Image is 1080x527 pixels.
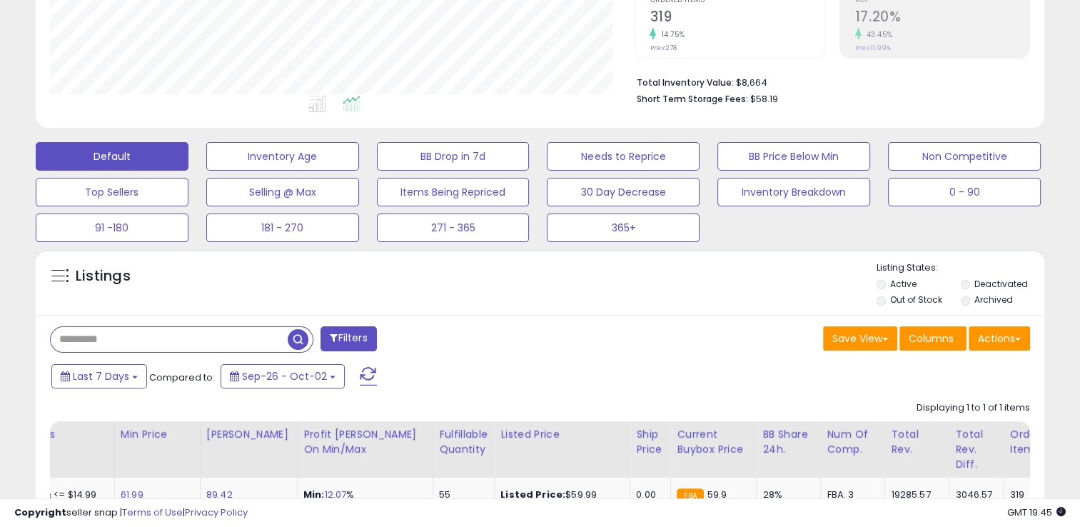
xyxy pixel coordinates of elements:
[917,401,1030,415] div: Displaying 1 to 1 of 1 items
[717,178,870,206] button: Inventory Breakdown
[377,214,530,242] button: 271 - 365
[899,326,967,351] button: Columns
[974,278,1028,290] label: Deactivated
[636,93,747,105] b: Short Term Storage Fees:
[656,29,685,40] small: 14.75%
[439,427,488,457] div: Fulfillable Quantity
[321,326,376,351] button: Filters
[636,76,733,89] b: Total Inventory Value:
[206,142,359,171] button: Inventory Age
[206,427,291,442] div: [PERSON_NAME]
[122,506,183,519] a: Terms of Use
[888,178,1041,206] button: 0 - 90
[891,427,943,457] div: Total Rev.
[500,427,624,442] div: Listed Price
[717,142,870,171] button: BB Price Below Min
[121,427,194,442] div: Min Price
[14,506,248,520] div: seller snap | |
[855,44,891,52] small: Prev: 11.99%
[636,427,665,457] div: Ship Price
[76,266,131,286] h5: Listings
[547,178,700,206] button: 30 Day Decrease
[636,73,1019,90] li: $8,664
[377,178,530,206] button: Items Being Repriced
[221,364,345,388] button: Sep-26 - Oct-02
[297,421,433,478] th: The percentage added to the cost of goods (COGS) that forms the calculator for Min & Max prices.
[827,427,879,457] div: Num of Comp.
[974,293,1013,306] label: Archived
[206,178,359,206] button: Selling @ Max
[185,506,248,519] a: Privacy Policy
[762,427,814,457] div: BB Share 24h.
[888,142,1041,171] button: Non Competitive
[877,261,1044,275] p: Listing States:
[149,371,215,384] span: Compared to:
[547,214,700,242] button: 365+
[14,506,66,519] strong: Copyright
[890,293,942,306] label: Out of Stock
[1007,506,1066,519] span: 2025-10-10 19:45 GMT
[242,369,327,383] span: Sep-26 - Oct-02
[823,326,897,351] button: Save View
[855,9,1029,28] h2: 17.20%
[1009,427,1061,457] div: Ordered Items
[36,178,188,206] button: Top Sellers
[73,369,129,383] span: Last 7 Days
[750,92,777,106] span: $58.19
[36,142,188,171] button: Default
[862,29,893,40] small: 43.45%
[303,427,427,457] div: Profit [PERSON_NAME] on Min/Max
[51,364,147,388] button: Last 7 Days
[969,326,1030,351] button: Actions
[206,214,359,242] button: 181 - 270
[377,142,530,171] button: BB Drop in 7d
[955,427,997,472] div: Total Rev. Diff.
[650,9,824,28] h2: 319
[650,44,676,52] small: Prev: 278
[890,278,917,290] label: Active
[547,142,700,171] button: Needs to Reprice
[677,427,750,457] div: Current Buybox Price
[909,331,954,346] span: Columns
[36,214,188,242] button: 91 -180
